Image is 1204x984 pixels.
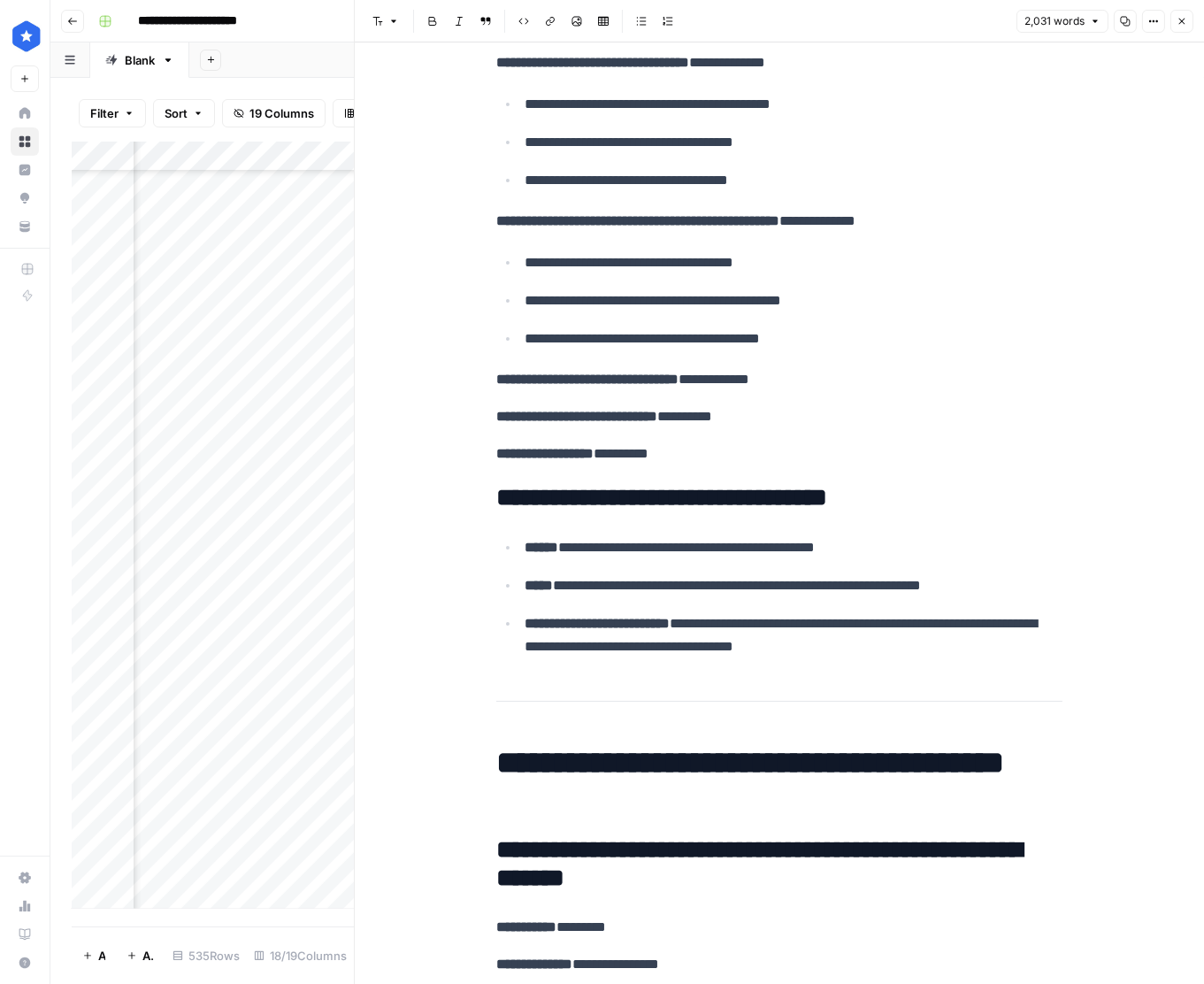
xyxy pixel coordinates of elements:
[11,892,39,920] a: Usage
[165,104,188,122] span: Sort
[11,184,39,212] a: Opportunities
[142,947,155,965] span: Add 10 Rows
[222,99,326,127] button: 19 Columns
[125,51,155,69] div: Blank
[11,14,39,58] button: Workspace: ConsumerAffairs
[1024,13,1085,29] span: 2,031 words
[90,104,119,122] span: Filter
[11,20,42,52] img: ConsumerAffairs Logo
[1016,10,1108,33] button: 2,031 words
[165,942,247,970] div: 535 Rows
[11,920,39,949] a: Learning Hub
[153,99,215,127] button: Sort
[249,104,314,122] span: 19 Columns
[116,942,165,970] button: Add 10 Rows
[247,942,354,970] div: 18/19 Columns
[11,212,39,241] a: Your Data
[11,949,39,977] button: Help + Support
[11,127,39,156] a: Browse
[11,864,39,892] a: Settings
[72,942,116,970] button: Add Row
[11,99,39,127] a: Home
[79,99,146,127] button: Filter
[90,42,189,78] a: Blank
[98,947,105,965] span: Add Row
[11,156,39,184] a: Insights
